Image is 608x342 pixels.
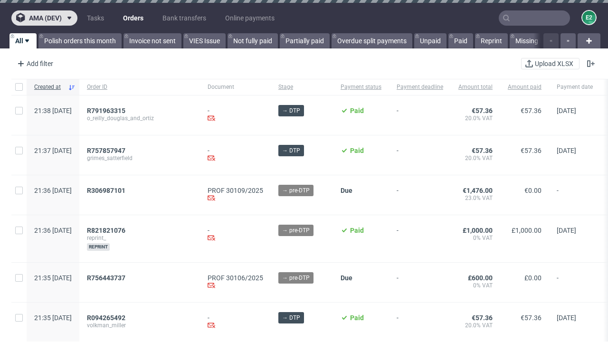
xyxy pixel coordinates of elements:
[228,33,278,48] a: Not fully paid
[13,56,55,71] div: Add filter
[397,147,443,163] span: -
[524,274,541,282] span: £0.00
[458,194,493,202] span: 23.0% VAT
[9,33,37,48] a: All
[521,107,541,114] span: €57.36
[87,107,127,114] a: R791963315
[350,314,364,322] span: Paid
[183,33,226,48] a: VIES Issue
[29,15,62,21] span: ama (dev)
[414,33,446,48] a: Unpaid
[458,322,493,329] span: 20.0% VAT
[34,227,72,234] span: 21:36 [DATE]
[582,11,596,24] figcaption: e2
[557,274,593,291] span: -
[87,187,127,194] a: R306987101
[38,33,122,48] a: Polish orders this month
[34,274,72,282] span: 21:35 [DATE]
[524,187,541,194] span: €0.00
[34,83,64,91] span: Created at
[219,10,280,26] a: Online payments
[282,106,300,115] span: → DTP
[34,147,72,154] span: 21:37 [DATE]
[208,314,263,331] div: -
[87,314,127,322] a: R094265492
[510,33,566,48] a: Missing invoice
[397,187,443,203] span: -
[350,227,364,234] span: Paid
[458,83,493,91] span: Amount total
[533,60,575,67] span: Upload XLSX
[512,227,541,234] span: £1,000.00
[557,83,593,91] span: Payment date
[11,10,77,26] button: ama (dev)
[508,83,541,91] span: Amount paid
[208,147,263,163] div: -
[87,107,125,114] span: R791963315
[208,107,263,123] div: -
[521,147,541,154] span: €57.36
[278,83,325,91] span: Stage
[117,10,149,26] a: Orders
[341,83,381,91] span: Payment status
[87,322,192,329] span: volkman_miller
[87,154,192,162] span: grimes_satterfield
[87,234,192,242] span: reprint_
[282,226,310,235] span: → pre-DTP
[448,33,473,48] a: Paid
[208,83,263,91] span: Document
[350,107,364,114] span: Paid
[397,83,443,91] span: Payment deadline
[208,227,263,243] div: -
[341,187,352,194] span: Due
[397,274,443,291] span: -
[557,147,576,154] span: [DATE]
[468,274,493,282] span: £600.00
[208,274,263,282] a: PROF 30106/2025
[87,147,127,154] a: R757857947
[87,187,125,194] span: R306987101
[557,227,576,234] span: [DATE]
[463,187,493,194] span: €1,476.00
[475,33,508,48] a: Reprint
[397,107,443,123] span: -
[87,147,125,154] span: R757857947
[557,107,576,114] span: [DATE]
[341,274,352,282] span: Due
[458,154,493,162] span: 20.0% VAT
[458,282,493,289] span: 0% VAT
[87,83,192,91] span: Order ID
[34,107,72,114] span: 21:38 [DATE]
[282,313,300,322] span: → DTP
[282,274,310,282] span: → pre-DTP
[350,147,364,154] span: Paid
[87,114,192,122] span: o_reilly_douglas_and_ortiz
[463,227,493,234] span: £1,000.00
[521,58,579,69] button: Upload XLSX
[472,147,493,154] span: €57.36
[87,227,127,234] a: R821821076
[87,227,125,234] span: R821821076
[472,107,493,114] span: €57.36
[87,314,125,322] span: R094265492
[397,314,443,331] span: -
[332,33,412,48] a: Overdue split payments
[34,187,72,194] span: 21:36 [DATE]
[472,314,493,322] span: €57.36
[87,274,125,282] span: R756443737
[397,227,443,251] span: -
[81,10,110,26] a: Tasks
[557,314,576,322] span: [DATE]
[521,314,541,322] span: €57.36
[458,234,493,242] span: 0% VAT
[458,114,493,122] span: 20.0% VAT
[34,314,72,322] span: 21:35 [DATE]
[557,187,593,203] span: -
[280,33,330,48] a: Partially paid
[123,33,181,48] a: Invoice not sent
[282,186,310,195] span: → pre-DTP
[87,243,110,251] span: reprint
[282,146,300,155] span: → DTP
[157,10,212,26] a: Bank transfers
[208,187,263,194] a: PROF 30109/2025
